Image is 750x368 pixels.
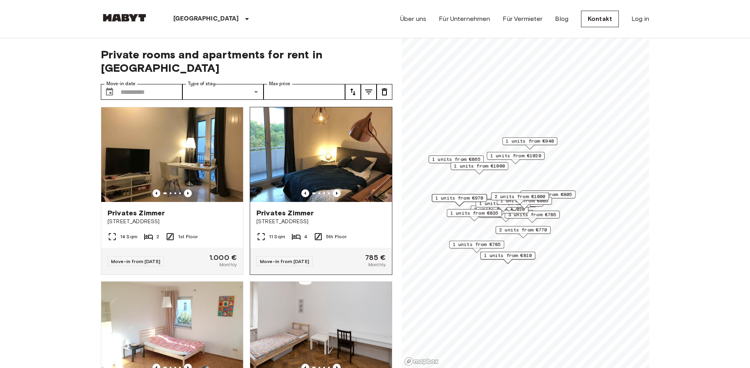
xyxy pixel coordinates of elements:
div: Map marker [449,241,504,253]
button: Choose date [102,84,117,100]
a: Kontakt [581,11,619,27]
span: 1 units from €805 [524,191,572,198]
span: 4 [304,233,307,240]
div: Map marker [429,155,484,168]
span: Private rooms and apartments for rent in [GEOGRAPHIC_DATA] [101,48,392,75]
a: Marketing picture of unit DE-02-002-003-02HFPrevious imagePrevious imagePrivates Zimmer[STREET_AD... [101,107,243,275]
div: Map marker [480,252,535,264]
div: Map marker [496,226,551,238]
span: 1 units from €865 [432,156,480,163]
a: Log in [631,14,649,24]
span: 14 Sqm [120,233,137,240]
span: 785 € [365,254,386,261]
span: 1 units from €940 [506,138,554,145]
span: 1 units from €1000 [454,163,505,170]
span: 1st Floor [178,233,198,240]
span: 3 units from €785 [508,211,556,218]
span: 1 units from €810 [484,252,532,259]
span: Monthly [368,261,386,268]
span: [STREET_ADDRESS] [108,218,237,226]
div: Map marker [447,209,502,221]
div: Map marker [487,152,545,164]
div: Map marker [451,162,509,174]
a: Über uns [400,14,426,24]
span: 1 units from €970 [435,194,483,202]
a: Marketing picture of unit DE-02-006-003-04HFPrevious imagePrevious imagePrivates Zimmer[STREET_AD... [250,107,392,275]
span: 2 units from €770 [499,226,547,234]
img: Marketing picture of unit DE-02-002-003-02HF [101,107,243,202]
button: Previous image [301,189,309,197]
a: Mapbox logo [404,357,439,366]
button: Previous image [184,189,192,197]
span: 1 units from €1010 [489,199,540,206]
label: Type of stay [188,80,215,87]
img: Habyt [101,14,148,22]
label: Max price [269,80,290,87]
div: Map marker [432,194,487,206]
label: Move-in date [106,80,136,87]
span: 1 units from €785 [453,241,501,248]
span: 2 units from €1000 [495,193,546,200]
div: Map marker [505,211,560,223]
span: Privates Zimmer [108,208,165,218]
span: 1 units from €835 [450,209,498,217]
div: Map marker [502,137,557,149]
span: Monthly [219,261,237,268]
button: tune [361,84,377,100]
a: Für Unternehmen [439,14,490,24]
span: 5th Floor [326,233,347,240]
button: Previous image [152,189,160,197]
span: 1.000 € [210,254,237,261]
a: Für Vermieter [503,14,542,24]
div: Map marker [491,192,549,205]
span: 1 units from €1020 [490,152,541,159]
span: [STREET_ADDRESS] [256,218,386,226]
button: tune [377,84,392,100]
button: tune [345,84,361,100]
span: 11 Sqm [269,233,285,240]
div: Map marker [520,191,575,203]
p: [GEOGRAPHIC_DATA] [173,14,239,24]
button: Previous image [333,189,341,197]
span: 2 [156,233,159,240]
span: Move-in from [DATE] [260,258,309,264]
a: Blog [555,14,568,24]
span: Move-in from [DATE] [111,258,160,264]
img: Marketing picture of unit DE-02-006-003-04HF [250,107,392,202]
span: Privates Zimmer [256,208,314,218]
